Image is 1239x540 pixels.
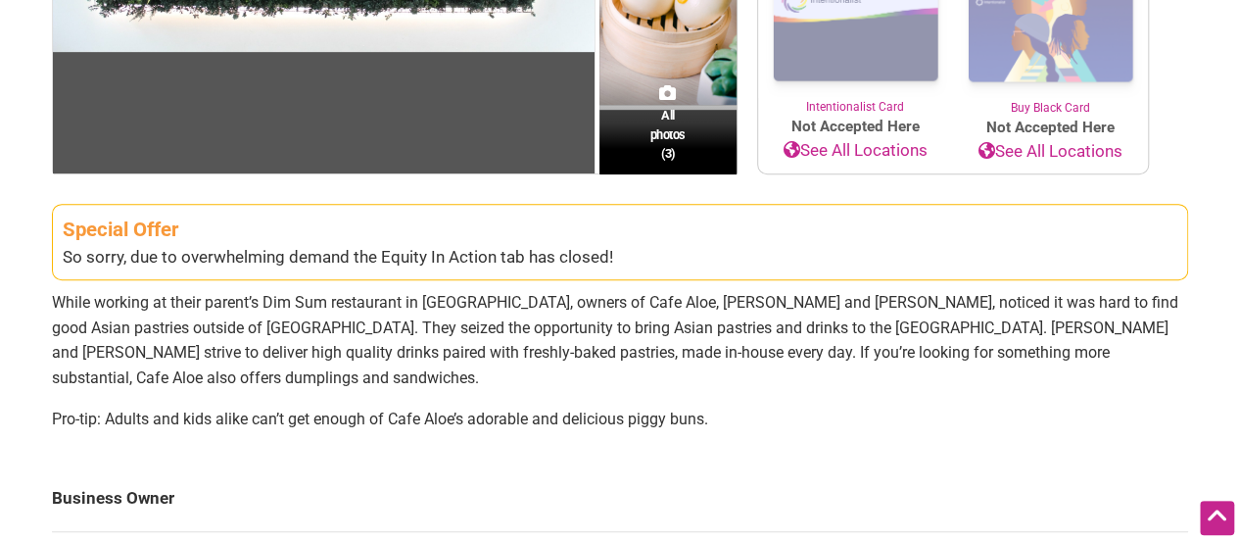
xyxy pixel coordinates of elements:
div: Scroll Back to Top [1200,501,1234,535]
p: While working at their parent’s Dim Sum restaurant in [GEOGRAPHIC_DATA], owners of Cafe Aloe, [PE... [52,290,1188,390]
span: Not Accepted Here [953,117,1148,139]
span: Not Accepted Here [758,116,953,138]
td: Business Owner [52,466,1188,531]
div: So sorry, due to overwhelming demand the Equity In Action tab has closed! [63,245,1177,270]
p: Pro-tip: Adults and kids alike can’t get enough of Cafe Aloe’s adorable and delicious piggy buns. [52,407,1188,432]
span: All photos (3) [650,106,686,162]
a: See All Locations [953,139,1148,165]
div: Special Offer [63,215,1177,245]
a: See All Locations [758,138,953,164]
